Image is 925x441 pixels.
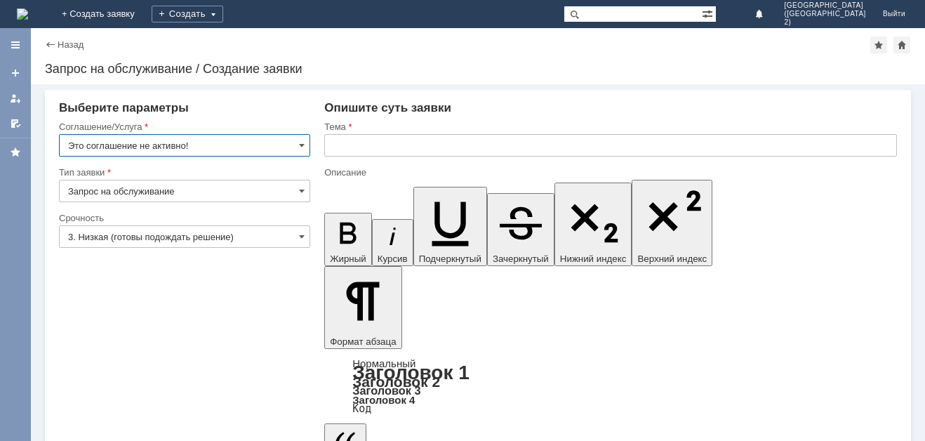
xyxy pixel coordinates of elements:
button: Жирный [324,213,372,266]
div: Создать [152,6,223,22]
a: Заголовок 1 [352,362,470,383]
a: Заголовок 2 [352,374,440,390]
button: Курсив [372,219,413,266]
button: Верхний индекс [632,180,712,266]
div: Формат абзаца [324,359,897,414]
a: Код [352,402,371,415]
button: Подчеркнутый [413,187,487,266]
button: Формат абзаца [324,266,401,349]
a: Мои заявки [4,87,27,110]
a: Перейти на домашнюю страницу [17,8,28,20]
span: Формат абзаца [330,336,396,347]
span: [GEOGRAPHIC_DATA] [784,1,865,10]
div: Срочность [59,213,307,223]
a: Заголовок 4 [352,394,415,406]
a: Назад [58,39,84,50]
img: logo [17,8,28,20]
button: Зачеркнутый [487,193,554,266]
span: Зачеркнутый [493,254,549,264]
a: Создать заявку [4,62,27,84]
button: Нижний индекс [554,183,632,266]
span: Опишите суть заявки [324,101,451,114]
div: Тема [324,122,894,131]
span: Расширенный поиск [702,6,716,20]
span: Верхний индекс [637,254,707,264]
div: Описание [324,168,894,177]
div: Добавить в избранное [870,37,887,53]
a: Мои согласования [4,112,27,135]
a: Нормальный [352,357,415,369]
div: Тип заявки [59,168,307,177]
span: 2) [784,18,865,27]
span: Выберите параметры [59,101,189,114]
span: ([GEOGRAPHIC_DATA] [784,10,865,18]
div: Соглашение/Услуга [59,122,307,131]
div: Запрос на обслуживание / Создание заявки [45,62,911,76]
span: Нижний индекс [560,254,627,264]
span: Жирный [330,254,366,264]
a: Заголовок 3 [352,384,420,397]
span: Подчеркнутый [419,254,481,264]
div: Сделать домашней страницей [893,37,910,53]
span: Курсив [378,254,408,264]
